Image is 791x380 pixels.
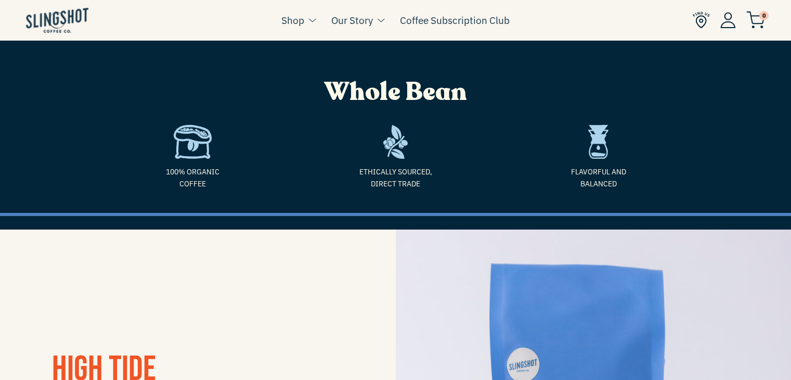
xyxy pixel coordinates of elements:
[99,166,287,189] span: 100% Organic Coffee
[331,12,373,28] a: Our Story
[383,125,408,159] img: frame-1635784469962.svg
[325,75,467,109] span: Whole Bean
[693,11,710,29] img: Find Us
[174,125,211,159] img: coffee-1635975492010.svg
[759,11,769,20] span: 0
[505,166,692,189] span: Flavorful and Balanced
[588,125,609,159] img: drip-1635975560969.svg
[746,14,765,26] a: 0
[720,12,736,28] img: Account
[281,12,304,28] a: Shop
[746,11,765,29] img: cart
[302,166,489,189] span: Ethically Sourced, Direct Trade
[400,12,510,28] a: Coffee Subscription Club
